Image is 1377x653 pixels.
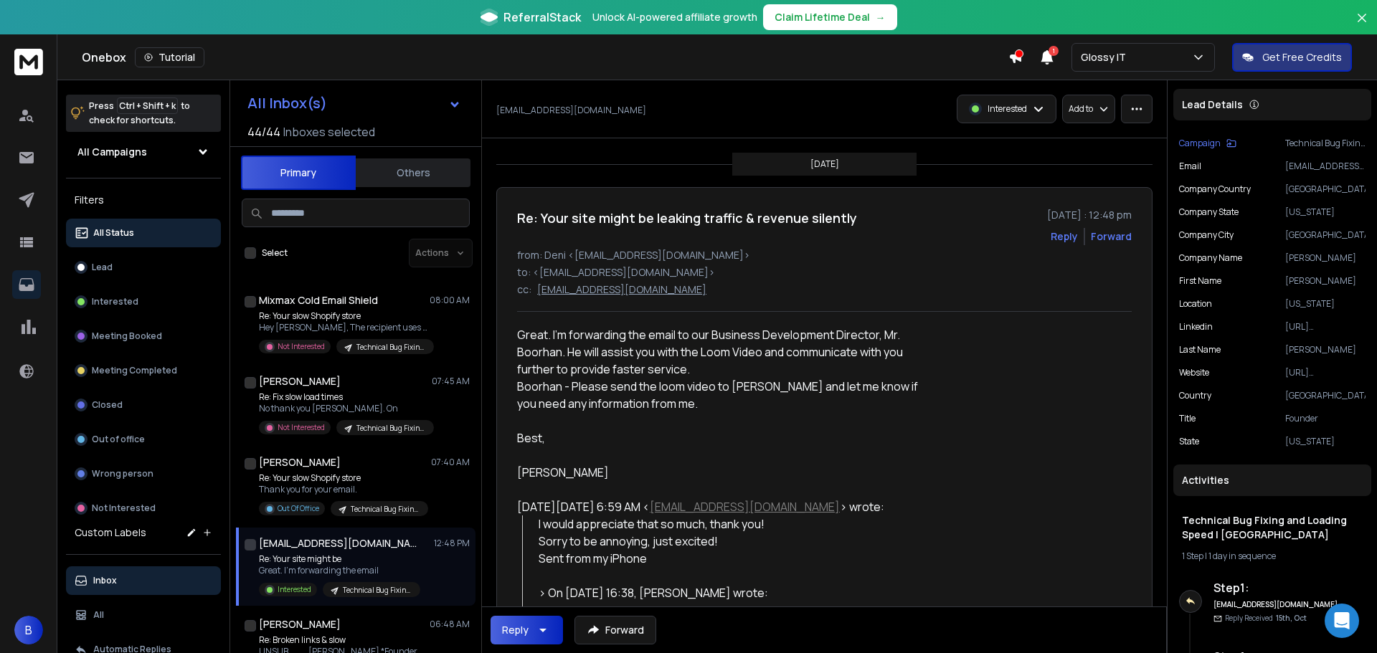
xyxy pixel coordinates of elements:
h1: All Inbox(s) [247,96,327,110]
button: Meeting Completed [66,356,221,385]
p: First Name [1179,275,1221,287]
div: | [1182,550,1363,562]
p: Company State [1179,206,1239,218]
label: Select [262,247,288,259]
h1: [EMAIL_ADDRESS][DOMAIN_NAME] [259,536,417,550]
p: Not Interested [278,422,325,433]
button: Reply [1051,229,1078,244]
span: 44 / 44 [247,123,280,140]
span: → [876,10,886,24]
button: Others [356,157,470,189]
p: All [93,609,104,621]
button: Claim Lifetime Deal→ [763,4,897,30]
p: 08:00 AM [430,295,470,306]
div: Reply [502,623,529,637]
p: Technical Bug Fixing and Loading Speed | [GEOGRAPHIC_DATA] [351,504,420,515]
div: Onebox [82,47,1008,67]
p: [US_STATE] [1285,436,1366,447]
p: Out of office [92,434,145,445]
p: Founder [1285,413,1366,424]
button: Not Interested [66,494,221,523]
p: No thank you [PERSON_NAME]. On [259,403,431,414]
p: Closed [92,399,123,411]
p: to: <[EMAIL_ADDRESS][DOMAIN_NAME]> [517,265,1132,280]
p: State [1179,436,1199,447]
button: Inbox [66,566,221,595]
p: Interested [988,103,1027,115]
div: [DATE][DATE] 6:59 AM < > wrote: [517,498,936,515]
p: Add to [1069,103,1093,115]
p: cc: [517,282,531,297]
p: Out Of Office [278,503,319,514]
button: Closed [66,391,221,419]
h6: [EMAIL_ADDRESS][DOMAIN_NAME] [1213,599,1339,610]
button: All Inbox(s) [236,89,473,118]
p: Technical Bug Fixing and Loading Speed | [GEOGRAPHIC_DATA] [343,585,412,596]
p: Re: Your slow Shopify store [259,472,428,484]
p: from: Deni <[EMAIL_ADDRESS][DOMAIN_NAME]> [517,248,1132,262]
p: Technical Bug Fixing and Loading Speed | [GEOGRAPHIC_DATA] [356,342,425,353]
p: Lead [92,262,113,273]
p: [EMAIL_ADDRESS][DOMAIN_NAME] [496,105,646,116]
button: Campaign [1179,138,1236,149]
p: Hey [PERSON_NAME], The recipient uses Mixmax [259,322,431,333]
p: Glossy IT [1081,50,1132,65]
h1: Re: Your site might be leaking traffic & revenue silently [517,208,857,228]
p: [PERSON_NAME] [1285,344,1366,356]
p: [US_STATE] [1285,298,1366,310]
button: Interested [66,287,221,316]
span: ReferralStack [503,9,581,26]
p: title [1179,413,1196,424]
p: Company City [1179,229,1234,241]
h1: All Campaigns [77,145,147,159]
p: Interested [278,584,311,595]
p: Country [1179,390,1211,401]
p: Email [1179,161,1201,172]
button: All Campaigns [66,138,221,166]
p: Re: Broken links & slow [259,634,431,646]
div: Great. I'm forwarding the email to our Business Development Director, Mr. Boorhan. He will assist... [517,326,936,378]
button: Get Free Credits [1232,43,1352,72]
p: Re: Your site might be [259,553,420,565]
p: [DATE] : 12:48 pm [1047,208,1132,222]
p: [URL][DOMAIN_NAME] [1285,367,1366,378]
p: Reply Received [1225,613,1307,624]
p: Not Interested [278,341,325,352]
button: B [14,616,43,644]
p: Wrong person [92,468,153,480]
div: Boorhan - Please send the loom video to [PERSON_NAME] and let me know if you need any information... [517,378,936,412]
p: Last Name [1179,344,1221,356]
h1: [PERSON_NAME] [259,617,341,631]
button: All Status [66,219,221,247]
p: Re: Your slow Shopify store [259,310,431,322]
p: Company Country [1179,183,1251,195]
p: Company Name [1179,252,1242,264]
button: Forward [574,616,656,644]
button: Lead [66,253,221,282]
a: [EMAIL_ADDRESS][DOMAIN_NAME] [650,499,840,515]
p: Press to check for shortcuts. [89,99,190,128]
p: location [1179,298,1212,310]
p: Not Interested [92,502,156,514]
p: [US_STATE] [1285,206,1366,218]
button: Reply [491,616,563,644]
h6: Step 1 : [1213,579,1339,596]
h3: Custom Labels [75,525,146,540]
p: 06:48 AM [430,619,470,630]
p: Meeting Booked [92,330,162,342]
p: Re: Fix slow load times [259,391,431,403]
h1: Mixmax Cold Email Shield [259,293,378,308]
button: Tutorial [135,47,204,67]
p: linkedin [1179,321,1213,333]
h1: [PERSON_NAME] [259,374,341,389]
button: Wrong person [66,459,221,488]
p: Lead Details [1182,97,1243,112]
span: Ctrl + Shift + k [117,97,178,114]
p: [GEOGRAPHIC_DATA] [1285,229,1366,241]
span: 15th, Oct [1276,613,1307,623]
div: Open Intercom Messenger [1325,604,1359,638]
p: [PERSON_NAME] [1285,252,1366,264]
h3: Inboxes selected [283,123,375,140]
